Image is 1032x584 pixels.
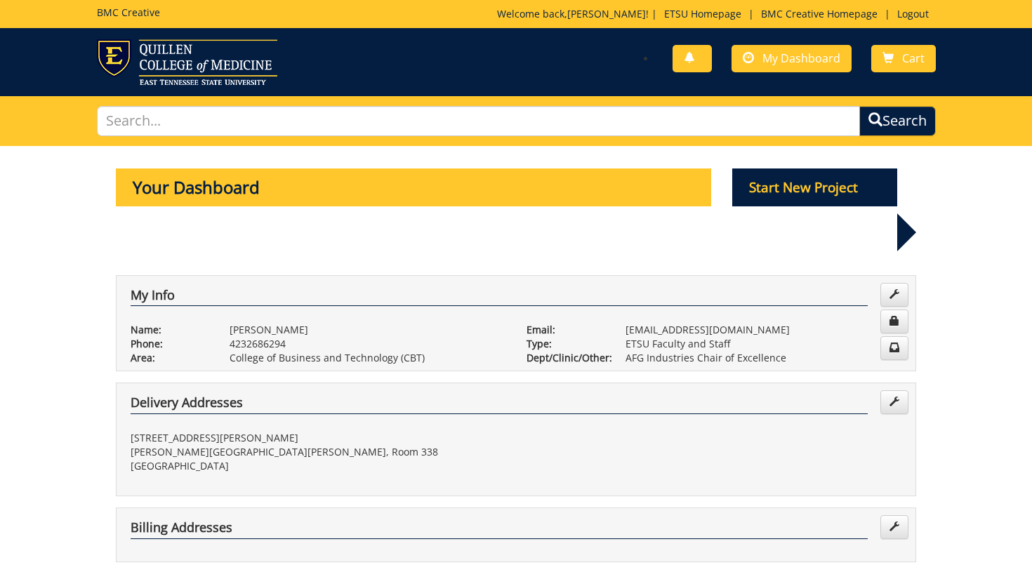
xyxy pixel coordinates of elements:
a: BMC Creative Homepage [754,7,885,20]
p: Area: [131,351,209,365]
a: ETSU Homepage [657,7,748,20]
p: Email: [527,323,604,337]
p: Type: [527,337,604,351]
p: Phone: [131,337,209,351]
a: Start New Project [732,182,898,195]
a: Cart [871,45,936,72]
a: Change Communication Preferences [880,336,908,360]
button: Search [859,106,936,136]
h5: BMC Creative [97,7,160,18]
a: Edit Addresses [880,515,908,539]
p: Name: [131,323,209,337]
p: [EMAIL_ADDRESS][DOMAIN_NAME] [626,323,901,337]
a: Edit Addresses [880,390,908,414]
h4: Billing Addresses [131,521,868,539]
p: ETSU Faculty and Staff [626,337,901,351]
p: [STREET_ADDRESS][PERSON_NAME] [131,431,505,445]
p: [PERSON_NAME] [230,323,505,337]
p: College of Business and Technology (CBT) [230,351,505,365]
p: Welcome back, ! | | | [497,7,936,21]
p: Start New Project [732,168,898,206]
span: Cart [902,51,925,66]
a: Change Password [880,310,908,333]
p: AFG Industries Chair of Excellence [626,351,901,365]
p: [PERSON_NAME][GEOGRAPHIC_DATA][PERSON_NAME], Room 338 [131,445,505,459]
p: Your Dashboard [116,168,711,206]
p: 4232686294 [230,337,505,351]
p: Dept/Clinic/Other: [527,351,604,365]
p: [GEOGRAPHIC_DATA] [131,459,505,473]
a: Logout [890,7,936,20]
a: My Dashboard [732,45,852,72]
input: Search... [97,106,860,136]
img: ETSU logo [97,39,277,85]
h4: My Info [131,288,868,307]
a: Edit Info [880,283,908,307]
a: [PERSON_NAME] [567,7,646,20]
h4: Delivery Addresses [131,396,868,414]
span: My Dashboard [762,51,840,66]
